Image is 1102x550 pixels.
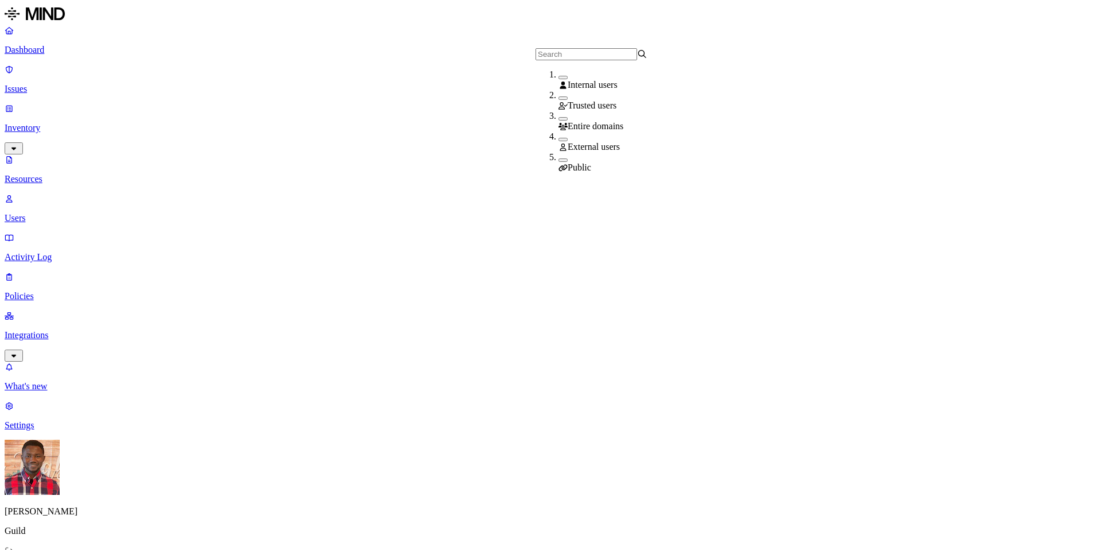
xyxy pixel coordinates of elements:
span: External users [568,142,620,152]
span: Entire domains [568,121,623,131]
p: Dashboard [5,45,1097,55]
a: Policies [5,272,1097,301]
span: Public [568,162,591,172]
p: Resources [5,174,1097,184]
a: Issues [5,64,1097,94]
img: MIND [5,5,65,23]
p: Guild [5,526,1097,536]
span: Trusted users [568,100,616,110]
a: Dashboard [5,25,1097,55]
p: What's new [5,381,1097,392]
img: Charles Sawadogo [5,440,60,495]
a: Integrations [5,311,1097,360]
a: Resources [5,154,1097,184]
p: Issues [5,84,1097,94]
p: Inventory [5,123,1097,133]
a: MIND [5,5,1097,25]
a: Inventory [5,103,1097,153]
a: Users [5,193,1097,223]
a: Settings [5,401,1097,431]
p: Integrations [5,330,1097,340]
p: Users [5,213,1097,223]
p: Settings [5,420,1097,431]
a: Activity Log [5,233,1097,262]
span: Internal users [568,80,618,90]
p: Activity Log [5,252,1097,262]
p: Policies [5,291,1097,301]
input: Search [536,48,637,60]
a: What's new [5,362,1097,392]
